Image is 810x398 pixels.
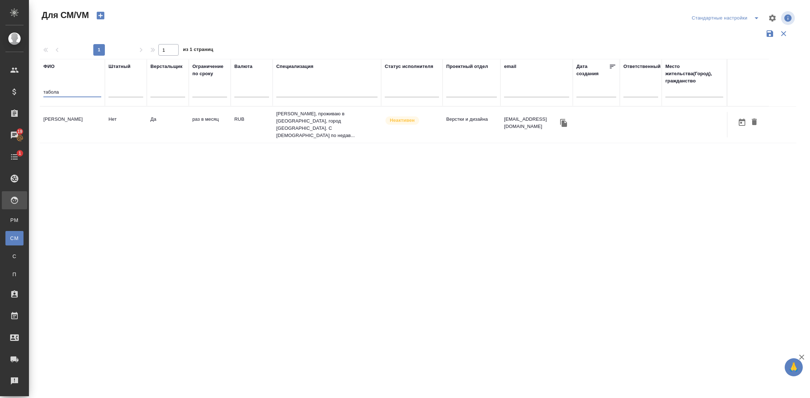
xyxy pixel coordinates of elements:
[5,213,24,227] a: PM
[276,63,314,70] div: Специализация
[748,116,760,129] button: Удалить
[108,63,131,70] div: Штатный
[443,112,500,137] td: Верстки и дизайна
[504,116,558,130] p: [EMAIL_ADDRESS][DOMAIN_NAME]
[785,358,803,376] button: 🙏
[9,217,20,224] span: PM
[189,112,231,137] td: раз в месяц
[576,63,609,77] div: Дата создания
[788,360,800,375] span: 🙏
[2,148,27,166] a: 1
[446,63,488,70] div: Проектный отдел
[623,63,661,70] div: Ответственный
[385,116,439,125] div: Наши пути разошлись: исполнитель с нами не работает
[43,63,55,70] div: ФИО
[385,63,433,70] div: Статус исполнителя
[150,63,183,70] div: Верстальщик
[234,63,252,70] div: Валюта
[183,45,213,56] span: из 1 страниц
[736,116,748,129] button: Открыть календарь загрузки
[2,126,27,144] a: 19
[390,117,415,124] p: Неактивен
[14,150,25,157] span: 1
[558,117,569,128] button: Скопировать
[665,63,723,85] div: Место жительства(Город), гражданство
[504,63,516,70] div: email
[5,267,24,282] a: П
[764,9,781,27] span: Настроить таблицу
[92,9,109,22] button: Создать
[13,128,27,135] span: 19
[781,11,796,25] span: Посмотреть информацию
[147,112,189,137] td: Да
[9,235,20,242] span: CM
[690,12,764,24] div: split button
[763,27,777,40] button: Сохранить фильтры
[40,9,89,21] span: Для СМ/VM
[192,63,227,77] div: Ограничение по сроку
[9,271,20,278] span: П
[105,112,147,137] td: Нет
[5,249,24,264] a: С
[40,112,105,137] td: [PERSON_NAME]
[5,231,24,245] a: CM
[231,112,273,137] td: RUB
[9,253,20,260] span: С
[276,110,378,139] p: [PERSON_NAME], проживаю в [GEOGRAPHIC_DATA], город [GEOGRAPHIC_DATA]. С [DEMOGRAPHIC_DATA] по нед...
[777,27,790,40] button: Сбросить фильтры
